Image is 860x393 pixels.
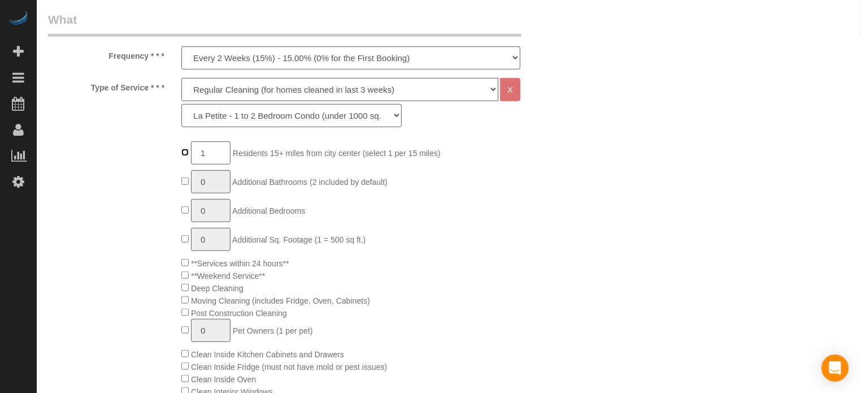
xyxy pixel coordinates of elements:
span: Clean Inside Oven [191,375,256,384]
div: Open Intercom Messenger [822,355,849,382]
label: Frequency * * * [40,46,173,62]
span: Residents 15+ miles from city center (select 1 per 15 miles) [233,149,441,158]
span: Additional Bedrooms [232,206,305,215]
span: Pet Owners (1 per pet) [233,326,313,335]
label: Type of Service * * * [40,78,173,93]
span: **Services within 24 hours** [191,259,289,268]
img: Automaid Logo [7,11,29,27]
span: Clean Inside Fridge (must not have mold or pest issues) [191,362,387,372]
span: Additional Sq. Footage (1 = 500 sq ft.) [232,235,366,244]
span: Post Construction Cleaning [191,309,287,318]
span: Moving Cleaning (includes Fridge, Oven, Cabinets) [191,296,370,305]
span: Clean Inside Kitchen Cabinets and Drawers [191,350,344,359]
legend: What [48,11,522,37]
span: Additional Bathrooms (2 included by default) [232,178,388,187]
span: Deep Cleaning [191,284,244,293]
